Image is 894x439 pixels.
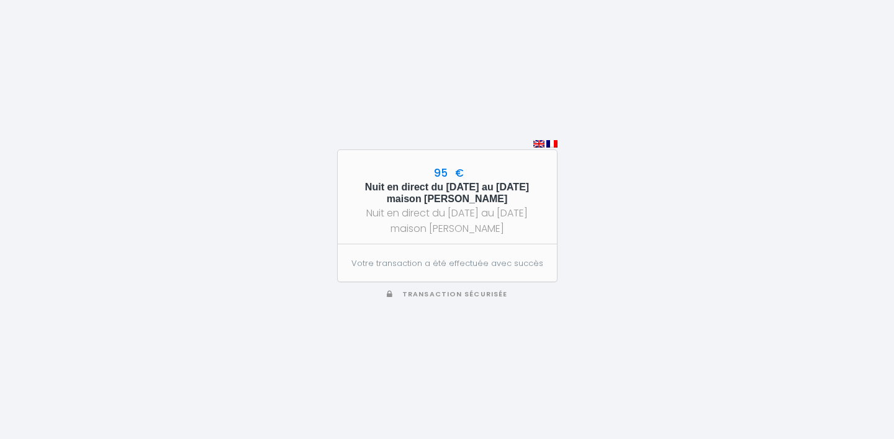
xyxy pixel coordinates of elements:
[349,181,546,205] h5: Nuit en direct du [DATE] au [DATE] maison [PERSON_NAME]
[533,140,544,148] img: en.png
[349,205,546,236] div: Nuit en direct du [DATE] au [DATE] maison [PERSON_NAME]
[402,290,507,299] span: Transaction sécurisée
[546,140,558,148] img: fr.png
[431,166,464,180] span: 95 €
[351,257,543,270] p: Votre transaction a été effectuée avec succès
